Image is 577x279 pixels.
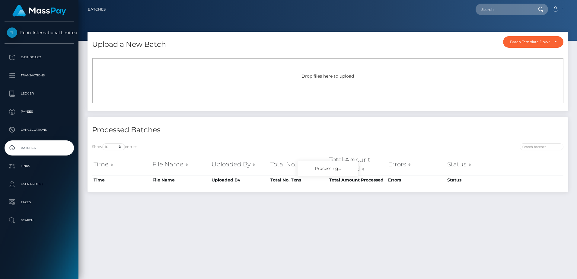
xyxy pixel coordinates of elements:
p: Transactions [7,71,72,80]
input: Search batches [520,143,563,150]
th: Status [446,175,505,185]
th: Uploaded By [210,154,269,175]
th: Total Amount Processed [328,175,387,185]
a: User Profile [5,177,74,192]
button: Batch Template Download [503,36,563,48]
th: Errors [387,154,445,175]
p: Ledger [7,89,72,98]
a: Batches [5,140,74,156]
div: Processing... [298,161,358,176]
p: Taxes [7,198,72,207]
img: Fenix International Limited [7,27,17,38]
span: Fenix International Limited [5,30,74,35]
p: Links [7,162,72,171]
img: MassPay Logo [12,5,66,17]
th: Total Amount Processed [328,154,387,175]
a: Batches [88,3,106,16]
a: Dashboard [5,50,74,65]
th: Total No. Txns [269,154,328,175]
input: Search... [476,4,532,15]
th: File Name [151,175,210,185]
p: Search [7,216,72,225]
span: Drop files here to upload [301,73,354,79]
p: Cancellations [7,125,72,134]
a: Transactions [5,68,74,83]
p: Dashboard [7,53,72,62]
p: User Profile [7,180,72,189]
a: Payees [5,104,74,119]
th: Time [92,175,151,185]
a: Links [5,159,74,174]
a: Cancellations [5,122,74,137]
a: Ledger [5,86,74,101]
h4: Processed Batches [92,125,323,135]
a: Taxes [5,195,74,210]
div: Batch Template Download [510,40,550,44]
th: File Name [151,154,210,175]
a: Search [5,213,74,228]
h4: Upload a New Batch [92,39,166,50]
p: Batches [7,143,72,152]
th: Status [446,154,505,175]
p: Payees [7,107,72,116]
select: Showentries [102,143,125,150]
label: Show entries [92,143,137,150]
th: Uploaded By [210,175,269,185]
th: Total No. Txns [269,175,328,185]
th: Errors [387,175,445,185]
th: Time [92,154,151,175]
